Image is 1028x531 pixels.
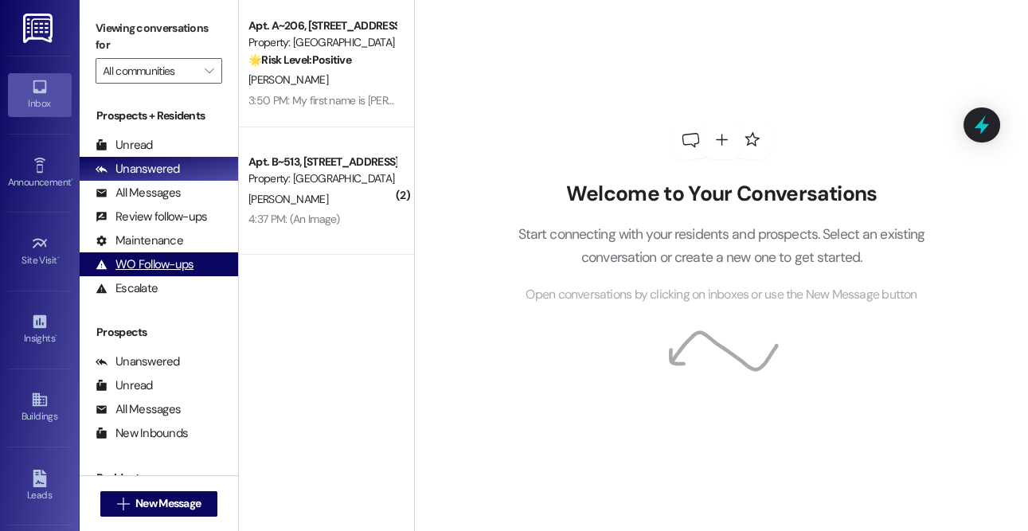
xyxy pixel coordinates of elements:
div: New Inbounds [96,425,188,442]
a: Inbox [8,73,72,116]
div: All Messages [96,401,181,418]
a: Buildings [8,386,72,429]
h2: Welcome to Your Conversations [494,182,949,207]
button: New Message [100,491,218,517]
i:  [205,64,213,77]
div: Unanswered [96,353,180,370]
div: Apt. A~206, [STREET_ADDRESS] [248,18,396,34]
span: New Message [135,495,201,512]
span: [PERSON_NAME] [248,72,328,87]
div: WO Follow-ups [96,256,193,273]
p: Start connecting with your residents and prospects. Select an existing conversation or create a n... [494,223,949,268]
span: • [57,252,60,264]
span: Open conversations by clicking on inboxes or use the New Message button [526,285,917,305]
div: 3:50 PM: My first name is [PERSON_NAME] [PERSON_NAME]. No worries [248,93,584,107]
div: Prospects [80,324,238,341]
i:  [117,498,129,510]
div: Unread [96,377,153,394]
div: Maintenance [96,232,183,249]
label: Viewing conversations for [96,16,222,58]
img: ResiDesk Logo [23,14,56,43]
div: Escalate [96,280,158,297]
div: Apt. B~513, [STREET_ADDRESS] [248,154,396,170]
strong: 🌟 Risk Level: Positive [248,53,351,67]
span: • [71,174,73,185]
span: • [55,330,57,342]
div: Unread [96,137,153,154]
div: All Messages [96,185,181,201]
a: Insights • [8,308,72,351]
input: All communities [103,58,197,84]
span: [PERSON_NAME] [248,192,328,206]
div: Prospects + Residents [80,107,238,124]
div: Review follow-ups [96,209,207,225]
div: Property: [GEOGRAPHIC_DATA] [248,170,396,187]
div: 4:37 PM: (An Image) [248,212,340,226]
a: Site Visit • [8,230,72,273]
div: Unanswered [96,161,180,178]
a: Leads [8,465,72,508]
div: Property: [GEOGRAPHIC_DATA] [248,34,396,51]
div: Residents [80,470,238,486]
